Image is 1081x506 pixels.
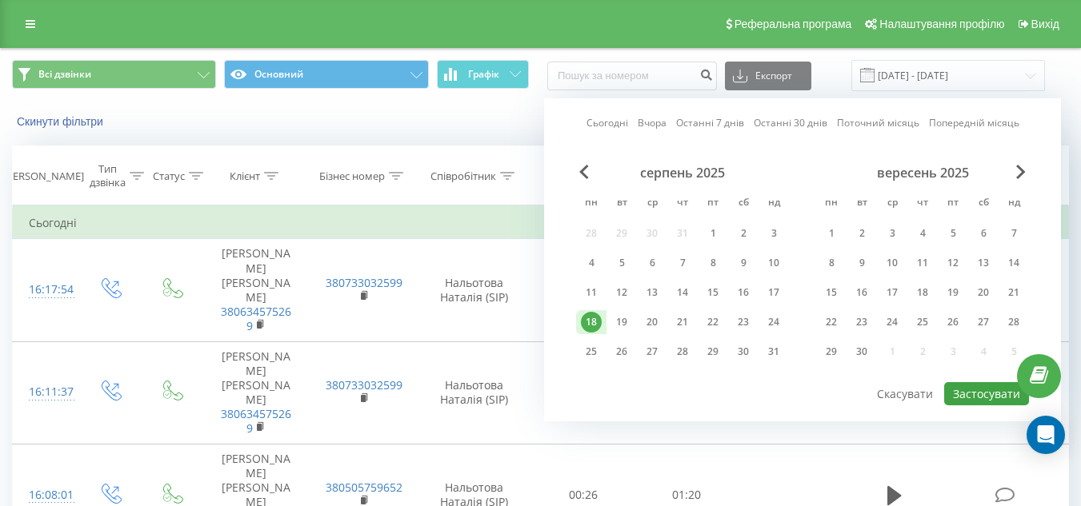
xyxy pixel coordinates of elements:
[877,221,907,245] div: ср 3 вер 2025 р.
[468,69,499,80] span: Графік
[851,341,872,362] div: 30
[587,115,628,130] a: Сьогодні
[667,281,698,305] div: чт 14 серп 2025 р.
[759,340,789,364] div: нд 31 серп 2025 р.
[868,382,942,405] button: Скасувати
[672,312,693,333] div: 21
[667,310,698,334] div: чт 21 серп 2025 р.
[221,304,291,333] a: 380634575269
[611,312,632,333] div: 19
[968,310,999,334] div: сб 27 вер 2025 р.
[821,282,842,303] div: 15
[754,115,827,130] a: Останні 30 днів
[12,60,216,89] button: Всі дзвінки
[907,251,938,275] div: чт 11 вер 2025 р.
[1016,165,1026,179] span: Next Month
[437,60,529,89] button: Графік
[672,341,693,362] div: 28
[851,253,872,273] div: 9
[733,312,754,333] div: 23
[943,312,963,333] div: 26
[576,310,607,334] div: пн 18 серп 2025 р.
[816,310,847,334] div: пн 22 вер 2025 р.
[642,341,663,362] div: 27
[725,62,811,90] button: Експорт
[29,377,62,408] div: 16:11:37
[703,282,723,303] div: 15
[912,312,933,333] div: 25
[943,223,963,244] div: 5
[202,239,310,341] td: [PERSON_NAME] [PERSON_NAME]
[763,341,784,362] div: 31
[911,192,935,216] abbr: четвер
[941,192,965,216] abbr: п’ятниця
[763,253,784,273] div: 10
[968,251,999,275] div: сб 13 вер 2025 р.
[999,221,1029,245] div: нд 7 вер 2025 р.
[879,18,1004,30] span: Налаштування профілю
[671,192,695,216] abbr: четвер
[816,251,847,275] div: пн 8 вер 2025 р.
[944,382,1029,405] button: Застосувати
[637,310,667,334] div: ср 20 серп 2025 р.
[733,282,754,303] div: 16
[877,310,907,334] div: ср 24 вер 2025 р.
[607,251,637,275] div: вт 5 серп 2025 р.
[153,169,185,183] div: Статус
[611,253,632,273] div: 5
[816,340,847,364] div: пн 29 вер 2025 р.
[851,282,872,303] div: 16
[1027,416,1065,454] div: Open Intercom Messenger
[3,169,84,183] div: [PERSON_NAME]
[763,223,784,244] div: 3
[642,312,663,333] div: 20
[759,310,789,334] div: нд 24 серп 2025 р.
[667,340,698,364] div: чт 28 серп 2025 р.
[417,239,532,341] td: Нальотова Наталія (SIP)
[579,165,589,179] span: Previous Month
[882,312,903,333] div: 24
[882,223,903,244] div: 3
[637,340,667,364] div: ср 27 серп 2025 р.
[973,253,994,273] div: 13
[999,251,1029,275] div: нд 14 вер 2025 р.
[230,169,260,183] div: Клієнт
[532,239,635,341] td: 00:10
[1003,282,1024,303] div: 21
[672,253,693,273] div: 7
[326,275,402,290] a: 380733032599
[847,281,877,305] div: вт 16 вер 2025 р.
[847,310,877,334] div: вт 23 вер 2025 р.
[821,253,842,273] div: 8
[733,341,754,362] div: 30
[968,221,999,245] div: сб 6 вер 2025 р.
[547,62,717,90] input: Пошук за номером
[638,115,667,130] a: Вчора
[971,192,995,216] abbr: субота
[667,251,698,275] div: чт 7 серп 2025 р.
[637,281,667,305] div: ср 13 серп 2025 р.
[821,223,842,244] div: 1
[326,480,402,495] a: 380505759652
[968,281,999,305] div: сб 20 вер 2025 р.
[417,341,532,444] td: Нальотова Наталія (SIP)
[907,281,938,305] div: чт 18 вер 2025 р.
[581,253,602,273] div: 4
[12,114,111,129] button: Скинути фільтри
[912,253,933,273] div: 11
[698,251,728,275] div: пт 8 серп 2025 р.
[698,221,728,245] div: пт 1 серп 2025 р.
[90,162,126,189] div: Тип дзвінка
[221,406,291,436] a: 380634575269
[1003,312,1024,333] div: 28
[703,253,723,273] div: 8
[611,282,632,303] div: 12
[763,282,784,303] div: 17
[880,192,904,216] abbr: середа
[847,251,877,275] div: вт 9 вер 2025 р.
[607,281,637,305] div: вт 12 серп 2025 р.
[877,251,907,275] div: ср 10 вер 2025 р.
[943,253,963,273] div: 12
[698,340,728,364] div: пт 29 серп 2025 р.
[728,340,759,364] div: сб 30 серп 2025 р.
